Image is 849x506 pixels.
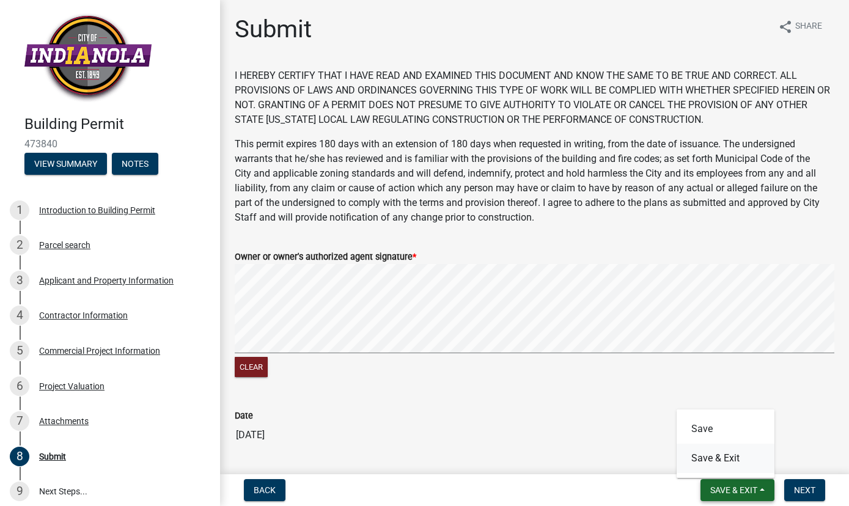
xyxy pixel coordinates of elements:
div: Project Valuation [39,382,105,391]
span: Save & Exit [710,485,757,495]
div: 3 [10,271,29,290]
label: Date [235,412,253,420]
div: Parcel search [39,241,90,249]
div: Commercial Project Information [39,346,160,355]
div: Save & Exit [677,409,774,478]
div: 2 [10,235,29,255]
div: Submit [39,452,66,461]
div: Introduction to Building Permit [39,206,155,215]
button: Save [677,414,774,444]
label: Owner or owner's authorized agent signature [235,253,416,262]
span: Next [794,485,815,495]
button: View Summary [24,153,107,175]
wm-modal-confirm: Notes [112,159,158,169]
div: 8 [10,447,29,466]
span: Back [254,485,276,495]
div: 7 [10,411,29,431]
p: This permit expires 180 days with an extension of 180 days when requested in writing, from the da... [235,137,834,225]
div: 6 [10,376,29,396]
img: City of Indianola, Iowa [24,13,152,103]
wm-modal-confirm: Summary [24,159,107,169]
div: 5 [10,341,29,361]
div: Attachments [39,417,89,425]
div: 4 [10,306,29,325]
div: 9 [10,482,29,501]
h1: Submit [235,15,312,44]
button: Notes [112,153,158,175]
span: 473840 [24,138,196,150]
div: Applicant and Property Information [39,276,174,285]
div: 1 [10,200,29,220]
p: I HEREBY CERTIFY THAT I HAVE READ AND EXAMINED THIS DOCUMENT AND KNOW THE SAME TO BE TRUE AND COR... [235,68,834,127]
button: Save & Exit [677,444,774,473]
i: share [778,20,793,34]
button: Back [244,479,285,501]
span: Share [795,20,822,34]
button: Next [784,479,825,501]
button: Save & Exit [700,479,774,501]
button: Clear [235,357,268,377]
h4: Building Permit [24,116,210,133]
div: Contractor Information [39,311,128,320]
button: shareShare [768,15,832,38]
